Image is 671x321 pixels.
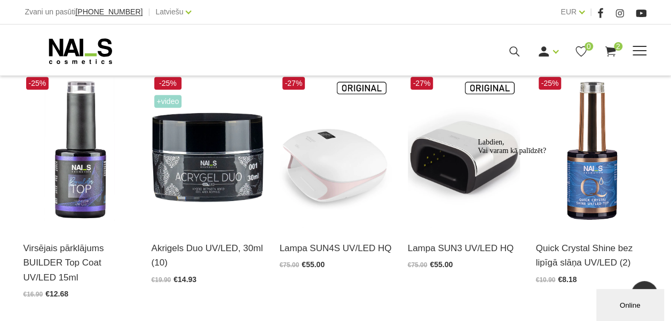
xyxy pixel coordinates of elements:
span: €16.90 [23,291,43,298]
span: Labdien, Vai varam kā palīdzēt? [4,4,73,21]
iframe: chat widget [473,134,666,284]
span: | [148,5,150,19]
span: -25% [539,77,562,90]
a: Lampa SUN3 UV/LED HQ [408,241,520,255]
img: Kas ir AKRIGELS “DUO GEL” un kādas problēmas tas risina?• Tas apvieno ērti modelējamā akrigela un... [152,74,264,228]
a: Lampa SUN4S UV/LED HQ [280,241,392,255]
img: Builder Top virsējais pārklājums bez lipīgā slāņa gellakas/gela pārklājuma izlīdzināšanai un nost... [23,74,136,228]
span: 2 [614,42,622,51]
span: -27% [411,77,433,90]
span: 0 [585,42,593,51]
a: 2 [604,45,617,58]
a: Virsējais pārklājums BUILDER Top Coat UV/LED 15ml [23,241,136,285]
iframe: chat widget [596,287,666,321]
span: €55.00 [430,260,453,269]
img: Modelis: SUNUV 3Jauda: 48WViļņu garums: 365+405nmKalpošanas ilgums: 50000 HRSPogas vadība:10s/30s... [408,74,520,228]
span: +Video [154,95,182,108]
span: €75.00 [280,261,299,269]
a: EUR [561,5,577,18]
div: Zvani un pasūti [25,5,143,19]
span: -25% [154,77,182,90]
span: €75.00 [408,261,428,269]
span: | [590,5,592,19]
span: -27% [282,77,305,90]
a: Akrigels Duo UV/LED, 30ml (10) [152,241,264,270]
span: €19.90 [152,276,171,284]
img: Tips:UV LAMPAZīmola nosaukums:SUNUVModeļa numurs: SUNUV4Profesionālā UV/Led lampa.Garantija: 1 ga... [280,74,392,228]
a: [PHONE_NUMBER] [75,8,143,16]
span: €14.93 [173,275,196,284]
a: Latviešu [155,5,183,18]
span: [PHONE_NUMBER] [75,7,143,16]
div: Labdien,Vai varam kā palīdzēt? [4,4,196,21]
span: €12.68 [45,290,68,298]
span: €55.00 [302,260,325,269]
a: 0 [574,45,588,58]
span: -25% [26,77,49,90]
